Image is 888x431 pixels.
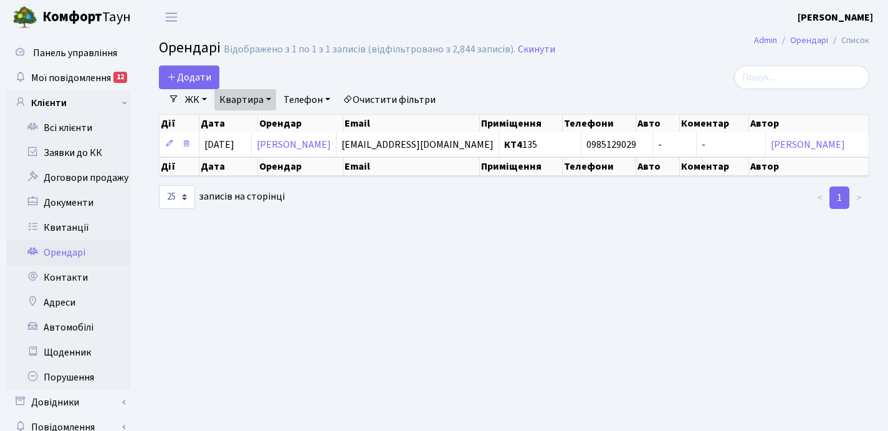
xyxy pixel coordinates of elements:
[6,65,131,90] a: Мої повідомлення12
[6,165,131,190] a: Договори продажу
[702,138,705,152] span: -
[636,157,680,176] th: Авто
[12,5,37,30] img: logo.png
[204,138,234,152] span: [DATE]
[680,115,749,132] th: Коментар
[480,157,563,176] th: Приміщення
[518,44,555,56] a: Скинути
[790,34,828,47] a: Орендарі
[113,72,127,83] div: 12
[258,157,343,176] th: Орендар
[160,157,199,176] th: Дії
[159,185,195,209] select: записів на сторінці
[159,37,221,59] span: Орендарі
[828,34,869,47] li: Список
[257,138,331,152] a: [PERSON_NAME]
[343,157,480,176] th: Email
[6,90,131,115] a: Клієнти
[180,89,212,110] a: ЖК
[159,185,285,209] label: записів на сторінці
[6,115,131,140] a: Всі клієнти
[749,115,869,132] th: Автор
[734,65,869,89] input: Пошук...
[480,115,563,132] th: Приміщення
[563,115,636,132] th: Телефони
[636,115,680,132] th: Авто
[6,365,131,390] a: Порушення
[156,7,187,27] button: Переключити навігацію
[6,290,131,315] a: Адреси
[6,215,131,240] a: Квитанції
[160,115,199,132] th: Дії
[6,315,131,340] a: Автомобілі
[504,140,576,150] span: 135
[6,41,131,65] a: Панель управління
[258,115,343,132] th: Орендар
[31,71,111,85] span: Мої повідомлення
[343,115,480,132] th: Email
[341,138,494,152] span: [EMAIL_ADDRESS][DOMAIN_NAME]
[159,65,219,89] a: Додати
[658,140,691,150] span: -
[6,140,131,165] a: Заявки до КК
[6,340,131,365] a: Щоденник
[754,34,777,47] a: Admin
[680,157,749,176] th: Коментар
[279,89,335,110] a: Телефон
[735,27,888,54] nav: breadcrumb
[586,140,647,150] span: 0985129029
[504,138,522,152] b: КТ4
[42,7,102,27] b: Комфорт
[6,190,131,215] a: Документи
[224,44,515,56] div: Відображено з 1 по 1 з 1 записів (відфільтровано з 2,844 записів).
[798,10,873,25] a: [PERSON_NAME]
[199,115,257,132] th: Дата
[214,89,276,110] a: Квартира
[338,89,441,110] a: Очистити фільтри
[749,157,869,176] th: Автор
[798,11,873,24] b: [PERSON_NAME]
[199,157,257,176] th: Дата
[42,7,131,28] span: Таун
[829,186,849,209] a: 1
[563,157,636,176] th: Телефони
[6,265,131,290] a: Контакти
[167,70,211,84] span: Додати
[33,46,117,60] span: Панель управління
[6,240,131,265] a: Орендарі
[771,138,845,152] a: [PERSON_NAME]
[6,390,131,415] a: Довідники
